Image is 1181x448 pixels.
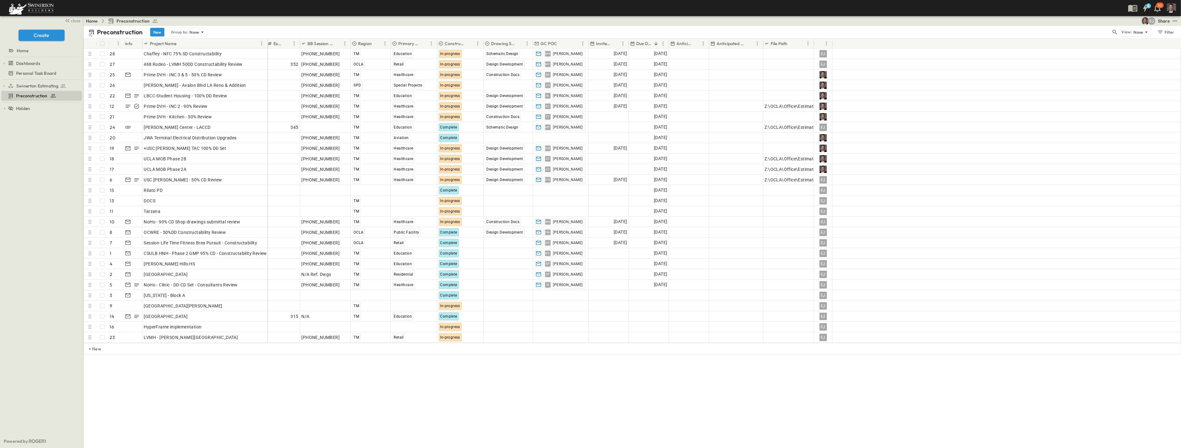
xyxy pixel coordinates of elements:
[804,40,812,47] button: Menu
[144,135,237,141] span: JWA Terminal Electrical Distribution Upgrades
[302,61,340,67] span: [PHONE_NUMBER]
[1,46,81,55] a: Home
[302,93,340,99] span: [PHONE_NUMBER]
[144,72,222,78] span: Prime DVH - INC 3 & 5 - 50% CD Review
[654,176,667,183] span: [DATE]
[110,124,115,130] p: 24
[144,124,211,130] span: [PERSON_NAME] Center - LACCD
[144,51,222,57] span: Chaffey - NFC 75% SD Constructability
[1,91,82,101] div: Preconstructiontest
[1158,18,1170,24] div: Share
[487,104,523,108] span: Design Development
[110,156,114,162] p: 18
[110,82,115,88] p: 26
[553,62,583,67] span: [PERSON_NAME]
[124,39,142,49] div: Info
[394,136,409,140] span: Aviation
[614,145,627,152] span: [DATE]
[553,51,583,56] span: [PERSON_NAME]
[440,230,457,235] span: Complete
[171,29,188,35] p: Group by:
[487,125,519,129] span: Schematic Design
[440,104,460,108] span: In-progress
[428,40,435,47] button: Menu
[354,94,359,98] span: TM
[553,230,583,235] span: [PERSON_NAME]
[144,187,163,193] span: Rilato PD
[487,52,519,56] span: Schematic Design
[1155,28,1176,36] button: Filter
[440,188,457,192] span: Complete
[693,40,700,47] button: Sort
[487,178,523,182] span: Design Development
[302,82,340,88] span: [PHONE_NUMBER]
[354,73,359,77] span: TM
[398,40,420,47] p: Primary Market
[440,83,460,87] span: In-progress
[110,250,112,256] p: 1
[394,220,413,224] span: Healthcare
[654,208,667,215] span: [DATE]
[144,198,156,204] span: DOCS
[546,74,550,75] span: RS
[540,40,557,47] p: GC POC
[614,239,627,246] span: [DATE]
[636,40,651,47] p: Due Date
[440,115,460,119] span: In-progress
[302,219,340,225] span: [PHONE_NUMBER]
[553,83,583,88] span: [PERSON_NAME]
[110,187,114,193] p: 15
[178,40,184,47] button: Sort
[614,82,627,89] span: [DATE]
[771,40,788,47] p: File Path
[1157,29,1175,36] div: Filter
[302,135,340,141] span: [PHONE_NUMBER]
[16,105,30,112] span: Hidden
[614,92,627,99] span: [DATE]
[144,177,222,183] span: USC [PERSON_NAME] - 50% CD Review
[86,18,98,24] a: Home
[614,61,627,68] span: [DATE]
[1167,3,1176,13] img: Profile Picture
[144,93,227,99] span: LBCC-Student Housing - 100% DD Review
[819,187,827,194] div: FJ
[144,61,243,67] span: 468 Rodeo - LVMH 50DD Constructability Review
[108,39,124,49] div: #
[487,146,523,150] span: Design Development
[553,125,583,130] span: [PERSON_NAME]
[819,61,827,68] div: FJ
[819,103,827,110] img: Profile Picture
[144,103,208,109] span: Prime DVH - INC 2 - 90% Review
[354,115,359,119] span: TM
[440,178,460,182] span: In-progress
[394,73,413,77] span: Healthcare
[284,40,290,47] button: Sort
[394,125,412,129] span: Education
[19,30,65,41] button: Create
[273,40,282,47] p: Estimate Number
[819,82,827,89] img: Profile Picture
[440,125,457,129] span: Complete
[819,71,827,78] img: Profile Picture
[654,250,667,257] span: [DATE]
[1148,17,1155,25] div: Francisco J. Sanchez (frsanchez@swinerton.com)
[654,134,667,141] span: [DATE]
[1171,17,1179,25] button: test
[290,124,298,130] span: 345
[290,61,298,67] span: 352
[440,73,460,77] span: In-progress
[819,197,827,205] div: FJ
[487,115,520,119] span: Construction Docs
[765,103,1022,109] span: Z:\OCLA\Office\Estimating Shared\OCLA DRYWALL DIVISION\00. --- 2024 Estimates\[PHONE_NUMBER] [GEO...
[394,178,413,182] span: Healthcare
[144,166,187,172] span: UCLA MOB Phase 2A
[354,199,359,203] span: TM
[421,40,428,47] button: Sort
[545,222,550,222] span: WA
[819,50,827,57] div: FJ
[16,93,48,99] span: Preconstruction
[676,40,692,47] p: Anticipated Start
[354,178,359,182] span: TM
